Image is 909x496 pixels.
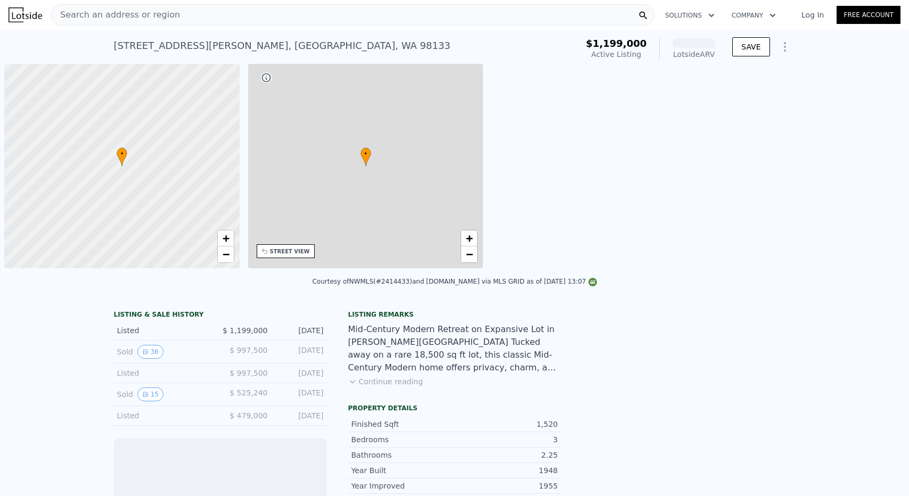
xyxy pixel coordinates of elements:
[117,325,212,336] div: Listed
[351,465,455,476] div: Year Built
[276,345,324,359] div: [DATE]
[114,38,451,53] div: [STREET_ADDRESS][PERSON_NAME] , [GEOGRAPHIC_DATA] , WA 98133
[461,246,477,262] a: Zoom out
[789,10,837,20] a: Log In
[114,310,327,321] div: LISTING & SALE HISTORY
[230,369,267,377] span: $ 997,500
[466,247,473,261] span: −
[276,325,324,336] div: [DATE]
[137,387,163,401] button: View historical data
[222,247,229,261] span: −
[348,376,423,387] button: Continue reading
[117,410,212,421] div: Listed
[222,232,229,245] span: +
[276,410,324,421] div: [DATE]
[276,387,324,401] div: [DATE]
[588,278,597,286] img: NWMLS Logo
[466,232,473,245] span: +
[351,450,455,460] div: Bathrooms
[218,246,234,262] a: Zoom out
[348,323,561,374] div: Mid-Century Modern Retreat on Expansive Lot in [PERSON_NAME][GEOGRAPHIC_DATA] Tucked away on a ra...
[117,368,212,378] div: Listed
[455,465,558,476] div: 1948
[348,404,561,412] div: Property details
[591,50,641,59] span: Active Listing
[774,36,796,57] button: Show Options
[351,481,455,491] div: Year Improved
[9,7,42,22] img: Lotside
[361,149,371,159] span: •
[455,419,558,429] div: 1,520
[351,419,455,429] div: Finished Sqft
[52,9,180,21] span: Search an address or region
[223,326,268,335] span: $ 1,199,000
[348,310,561,319] div: Listing remarks
[117,387,212,401] div: Sold
[230,388,267,397] span: $ 525,240
[270,247,310,255] div: STREET VIEW
[230,411,267,420] span: $ 479,000
[312,278,596,285] div: Courtesy of NWMLS (#2414433) and [DOMAIN_NAME] via MLS GRID as of [DATE] 13:07
[837,6,900,24] a: Free Account
[723,6,784,25] button: Company
[117,345,212,359] div: Sold
[117,147,127,166] div: •
[732,37,769,56] button: SAVE
[455,481,558,491] div: 1955
[673,49,715,60] div: Lotside ARV
[586,38,646,49] span: $1,199,000
[137,345,163,359] button: View historical data
[455,434,558,445] div: 3
[218,230,234,246] a: Zoom in
[117,149,127,159] span: •
[455,450,558,460] div: 2.25
[230,346,267,354] span: $ 997,500
[276,368,324,378] div: [DATE]
[461,230,477,246] a: Zoom in
[657,6,723,25] button: Solutions
[351,434,455,445] div: Bedrooms
[361,147,371,166] div: •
